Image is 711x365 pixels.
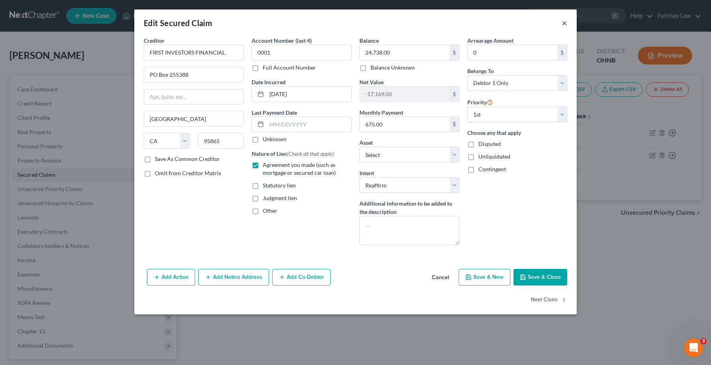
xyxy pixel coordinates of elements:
input: MM/DD/YYYY [267,117,351,132]
label: Unknown [263,135,286,143]
label: Date Incurred [252,78,286,86]
span: Statutory lien [263,182,296,189]
button: Add Notice Address [198,269,269,286]
label: Account Number (last 4) [252,36,312,45]
label: Priority [467,97,493,107]
label: Net Value [359,78,384,86]
label: Intent [359,169,374,177]
label: Monthly Payment [359,108,403,117]
span: Contingent [478,166,506,172]
button: Next Claim [531,292,567,308]
label: Nature of Lien [252,149,334,158]
input: 0.00 [468,45,557,60]
input: Enter city... [144,111,243,126]
span: (Check all that apply) [287,150,334,157]
iframe: Intercom live chat [684,338,703,357]
div: $ [450,117,459,132]
button: Add Co-Debtor [272,269,331,286]
label: Arrearage Amount [467,36,513,45]
span: Disputed [478,140,501,147]
div: $ [450,87,459,102]
label: Save As Common Creditor [155,155,220,163]
span: Other [263,207,277,214]
input: XXXX [252,45,352,61]
label: Balance Unknown [371,64,415,72]
button: × [562,18,567,28]
label: Full Account Number [263,64,316,72]
div: $ [450,45,459,60]
input: Apt, Suite, etc... [144,89,243,104]
label: Choose any that apply [467,129,567,137]
button: Save & Close [513,269,567,286]
button: Save & New [459,269,510,286]
span: Judgment lien [263,195,297,201]
input: Enter zip... [198,133,244,149]
input: 0.00 [360,45,450,60]
label: Balance [359,36,379,45]
input: Search creditor by name... [144,45,244,61]
button: Add Action [147,269,195,286]
label: Additional information to be added to the description [359,199,459,216]
input: MM/DD/YYYY [267,87,351,102]
span: Belongs To [467,68,494,74]
button: Cancel [425,270,455,286]
span: Omit from Creditor Matrix [155,170,221,176]
span: Asset [359,139,373,146]
span: Agreement you made (such as mortgage or secured car loan) [263,161,336,176]
div: Edit Secured Claim [144,17,212,28]
input: Enter address... [144,67,243,82]
span: Creditor [144,37,165,44]
label: Last Payment Date [252,108,297,117]
span: Unliquidated [478,153,510,160]
span: 3 [700,338,707,344]
input: 0.00 [360,87,450,102]
input: 0.00 [360,117,450,132]
div: $ [557,45,567,60]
